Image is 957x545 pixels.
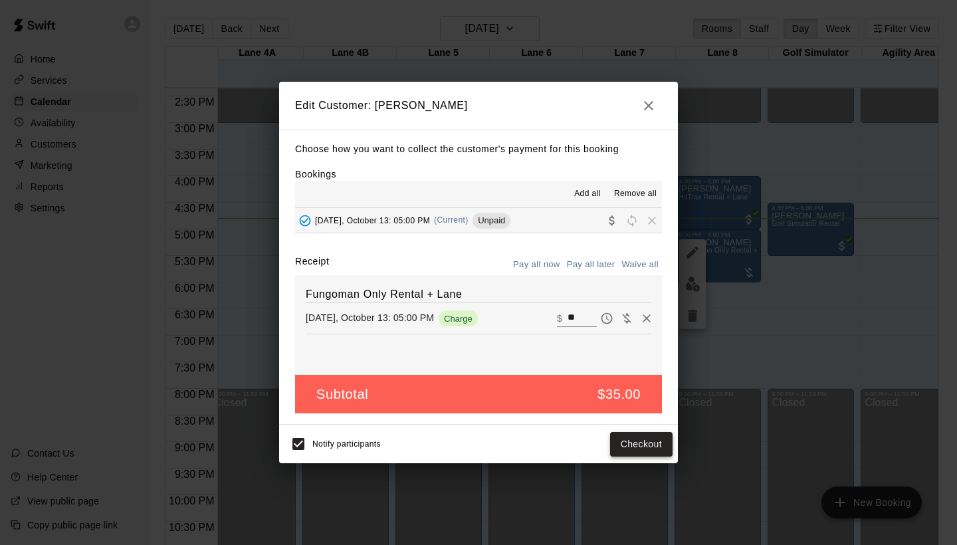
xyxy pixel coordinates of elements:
[642,215,662,225] span: Remove
[295,208,662,233] button: Added - Collect Payment[DATE], October 13: 05:00 PM(Current)UnpaidCollect paymentRescheduleRemove
[312,440,381,449] span: Notify participants
[295,255,329,275] label: Receipt
[602,215,622,225] span: Collect payment
[434,215,469,225] span: (Current)
[510,255,564,275] button: Pay all now
[306,311,434,324] p: [DATE], October 13: 05:00 PM
[473,215,510,225] span: Unpaid
[306,286,651,303] h6: Fungoman Only Rental + Lane
[295,141,662,158] p: Choose how you want to collect the customer's payment for this booking
[614,187,657,201] span: Remove all
[597,312,617,323] span: Pay later
[557,312,562,325] p: $
[618,255,662,275] button: Waive all
[279,82,678,130] h2: Edit Customer: [PERSON_NAME]
[637,308,657,328] button: Remove
[574,187,601,201] span: Add all
[617,312,637,323] span: Waive payment
[316,385,368,403] h5: Subtotal
[597,385,641,403] h5: $35.00
[622,215,642,225] span: Reschedule
[566,183,609,205] button: Add all
[295,211,315,231] button: Added - Collect Payment
[295,169,336,179] label: Bookings
[609,183,662,205] button: Remove all
[315,215,430,225] span: [DATE], October 13: 05:00 PM
[439,314,478,324] span: Charge
[564,255,619,275] button: Pay all later
[610,432,673,457] button: Checkout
